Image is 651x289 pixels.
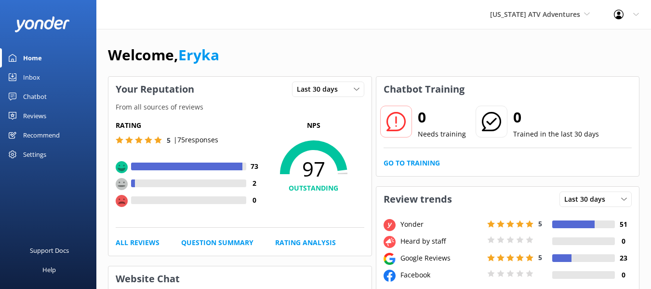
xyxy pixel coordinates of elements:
[23,87,47,106] div: Chatbot
[108,77,201,102] h3: Your Reputation
[23,125,60,145] div: Recommend
[615,253,632,263] h4: 23
[538,253,542,262] span: 5
[263,183,364,193] h4: OUTSTANDING
[564,194,611,205] span: Last 30 days
[30,241,69,260] div: Support Docs
[108,43,219,67] h1: Welcome,
[297,84,344,95] span: Last 30 days
[23,48,42,68] div: Home
[615,270,632,280] h4: 0
[384,158,440,168] a: Go to Training
[173,135,218,145] p: | 75 responses
[178,45,219,65] a: Eryka
[615,236,632,247] h4: 0
[14,16,70,32] img: yonder-white-logo.png
[23,68,40,87] div: Inbox
[398,270,485,280] div: Facebook
[116,237,159,248] a: All Reviews
[23,145,46,164] div: Settings
[181,237,253,248] a: Question Summary
[23,106,46,125] div: Reviews
[513,106,599,129] h2: 0
[108,102,372,112] p: From all sources of reviews
[263,157,364,181] span: 97
[418,129,466,139] p: Needs training
[398,236,485,247] div: Heard by staff
[246,195,263,206] h4: 0
[538,219,542,228] span: 5
[116,120,263,131] h5: Rating
[275,237,336,248] a: Rating Analysis
[263,120,364,131] p: NPS
[615,219,632,230] h4: 51
[398,219,485,230] div: Yonder
[246,178,263,189] h4: 2
[418,106,466,129] h2: 0
[490,10,580,19] span: [US_STATE] ATV Adventures
[167,136,171,145] span: 5
[513,129,599,139] p: Trained in the last 30 days
[246,161,263,172] h4: 73
[398,253,485,263] div: Google Reviews
[376,187,459,212] h3: Review trends
[42,260,56,279] div: Help
[376,77,472,102] h3: Chatbot Training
